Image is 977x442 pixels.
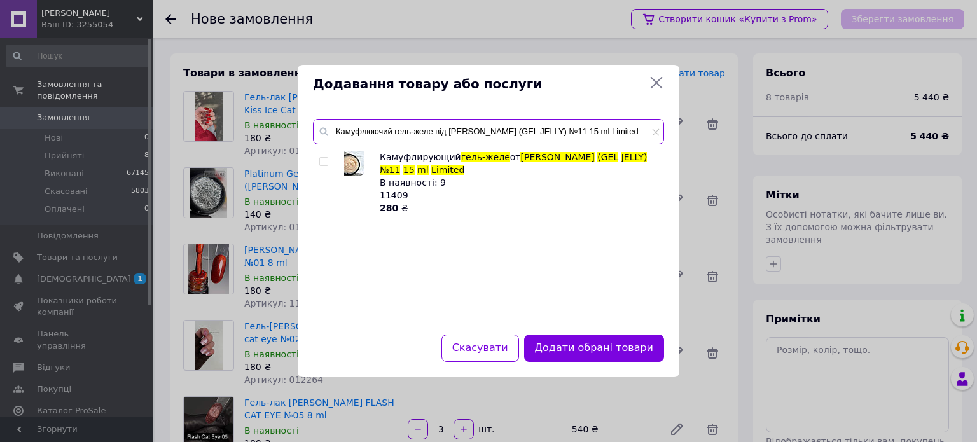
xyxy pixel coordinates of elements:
span: ml [417,165,429,175]
input: Пошук за товарами та послугами [313,119,664,144]
button: Додати обрані товари [524,335,664,362]
img: Камуфлирующий гель-желе от Danny (GEL JELLY) №11 15 ml Limited [344,151,364,176]
span: Limited [431,165,464,175]
button: Скасувати [441,335,519,362]
span: Камуфлирующий [380,152,461,162]
b: 280 [380,203,398,213]
span: Додавання товару або послуги [313,75,644,93]
span: гель-желе [461,152,510,162]
span: 11409 [380,190,408,200]
span: №11 [380,165,400,175]
div: В наявності: 9 [380,176,657,189]
span: от [510,152,521,162]
span: 15 [403,165,415,175]
span: (GEL [597,152,618,162]
span: JELLY) [621,152,648,162]
span: [PERSON_NAME] [520,152,594,162]
div: ₴ [380,202,657,214]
